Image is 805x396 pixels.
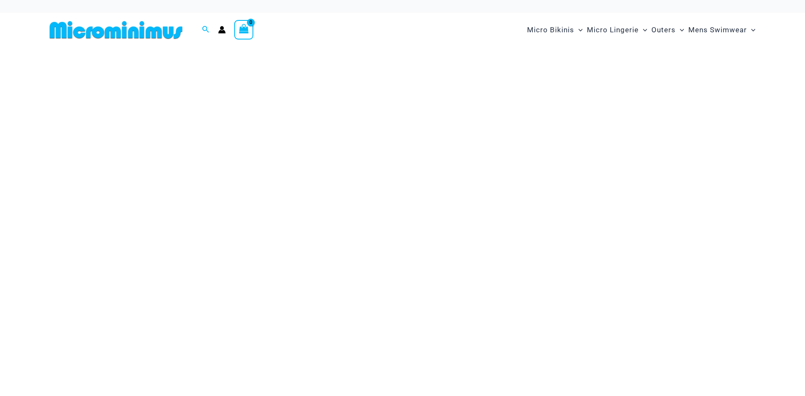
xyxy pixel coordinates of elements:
span: Micro Lingerie [587,19,639,41]
a: Micro BikinisMenu ToggleMenu Toggle [525,17,585,43]
img: MM SHOP LOGO FLAT [46,20,186,40]
img: Waves Breaking Ocean Bikini Pack [51,56,755,295]
a: Mens SwimwearMenu ToggleMenu Toggle [686,17,757,43]
span: Menu Toggle [639,19,647,41]
span: Outers [651,19,676,41]
nav: Site Navigation [524,16,759,44]
span: Menu Toggle [747,19,755,41]
a: Search icon link [202,25,210,35]
span: Mens Swimwear [688,19,747,41]
a: Account icon link [218,26,226,34]
a: Micro LingerieMenu ToggleMenu Toggle [585,17,649,43]
a: OutersMenu ToggleMenu Toggle [649,17,686,43]
a: View Shopping Cart, empty [234,20,254,40]
span: Micro Bikinis [527,19,574,41]
span: Menu Toggle [676,19,684,41]
span: Menu Toggle [574,19,583,41]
